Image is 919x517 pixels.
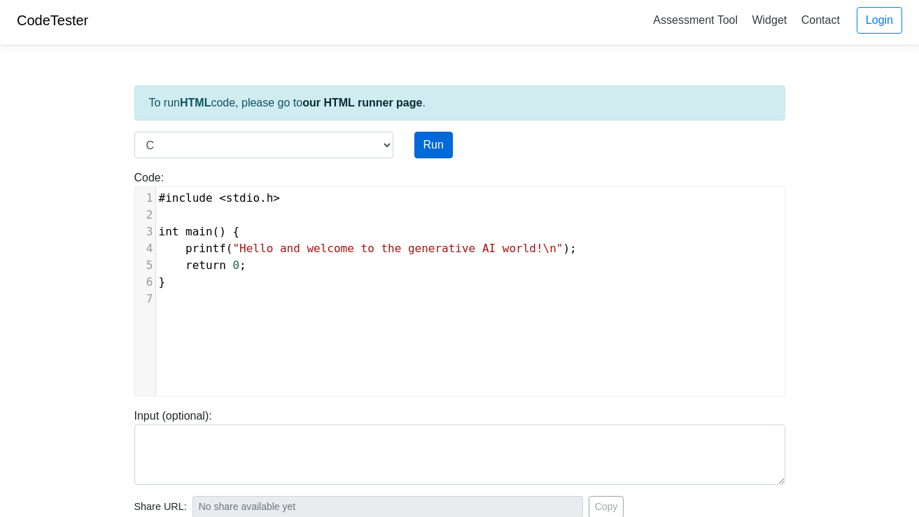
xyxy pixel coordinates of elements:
[134,85,785,120] div: To run code, please go to .
[302,97,422,109] a: our HTML runner page
[135,257,155,274] div: 5
[159,225,240,238] span: () {
[17,13,88,28] a: CodeTester
[135,190,155,207] div: 1
[647,8,743,32] a: Assessment Tool
[159,191,213,205] span: #include
[124,408,796,485] div: Input (optional):
[159,242,577,255] span: ( );
[232,242,563,255] span: "Hello and welcome to the generative AI world!\n"
[185,242,226,255] span: printf
[232,258,239,272] span: 0
[135,223,155,240] div: 3
[159,191,281,205] span: .
[226,191,260,205] span: stdio
[159,258,246,272] span: ;
[124,170,796,397] div: Code:
[185,225,213,238] span: main
[857,7,902,34] a: Login
[796,8,846,32] a: Contact
[135,291,155,308] div: 7
[135,274,155,291] div: 6
[746,8,792,32] a: Widget
[134,499,187,515] span: Share URL:
[267,191,274,205] span: h
[159,275,166,289] span: }
[273,191,280,205] span: >
[159,225,179,238] span: int
[219,191,226,205] span: <
[180,97,211,109] strong: HTML
[185,258,226,272] span: return
[135,207,155,223] div: 2
[135,240,155,257] div: 4
[414,132,453,158] button: Run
